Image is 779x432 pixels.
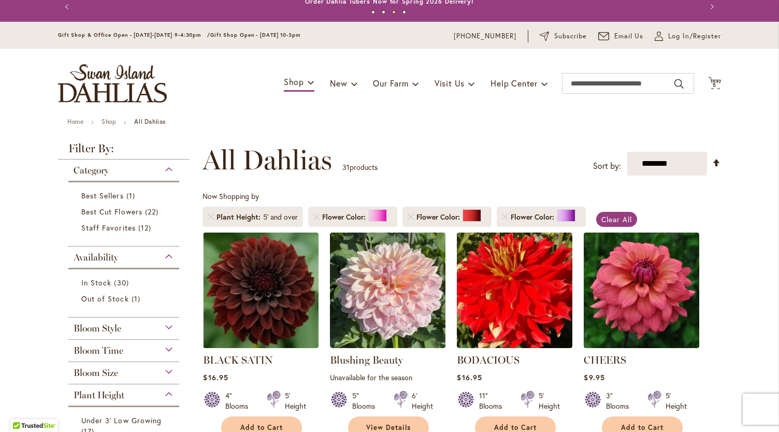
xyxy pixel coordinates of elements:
[74,165,109,176] span: Category
[330,354,403,366] a: Blushing Beauty
[58,32,210,38] span: Gift Shop & Office Open - [DATE]-[DATE] 9-4:30pm /
[285,391,306,411] div: 5' Height
[457,233,572,348] img: BODACIOUS
[102,118,116,125] a: Shop
[540,31,587,41] a: Subscribe
[593,156,621,176] label: Sort by:
[457,372,482,382] span: $16.95
[584,354,626,366] a: CHEERS
[203,372,228,382] span: $16.95
[74,390,124,401] span: Plant Height
[81,222,169,233] a: Staff Favorites
[352,391,381,411] div: 5" Blooms
[81,293,169,304] a: Out of Stock 1
[435,78,465,89] span: Visit Us
[313,214,320,220] a: Remove Flower Color Pink
[479,391,508,411] div: 11" Blooms
[494,423,537,432] span: Add to Cart
[614,31,644,41] span: Email Us
[416,212,463,222] span: Flower Color
[208,214,214,220] a: Remove Plant Height 5' and over
[263,212,298,222] div: 5' and over
[596,212,637,227] a: Clear All
[81,223,136,233] span: Staff Favorites
[203,145,332,176] span: All Dahlias
[217,212,263,222] span: Plant Height
[134,118,166,125] strong: All Dahlias
[373,78,408,89] span: Our Farm
[81,191,124,200] span: Best Sellers
[240,423,283,432] span: Add to Cart
[713,82,716,89] span: 5
[502,214,508,220] a: Remove Flower Color Purple
[382,10,385,14] button: 2 of 4
[454,31,516,41] a: [PHONE_NUMBER]
[601,214,632,224] span: Clear All
[342,159,378,176] p: products
[81,190,169,201] a: Best Sellers
[81,278,111,287] span: In Stock
[666,391,687,411] div: 5' Height
[145,206,161,217] span: 22
[126,190,138,201] span: 1
[322,212,368,222] span: Flower Color
[584,372,604,382] span: $9.95
[668,31,721,41] span: Log In/Register
[412,391,433,411] div: 6' Height
[606,391,635,411] div: 3" Blooms
[491,78,538,89] span: Help Center
[225,391,254,411] div: 4" Blooms
[284,76,304,87] span: Shop
[203,233,319,348] img: BLACK SATIN
[457,340,572,350] a: BODACIOUS
[408,214,414,220] a: Remove Flower Color Red
[621,423,663,432] span: Add to Cart
[81,415,162,425] span: Under 3' Low Growing
[330,372,445,382] p: Unavailable for the season
[330,233,445,348] img: Blushing Beauty
[392,10,396,14] button: 3 of 4
[598,31,644,41] a: Email Us
[584,340,699,350] a: CHEERS
[58,64,167,103] a: store logo
[81,207,142,217] span: Best Cut Flowers
[81,294,129,304] span: Out of Stock
[74,367,118,379] span: Bloom Size
[74,252,118,263] span: Availability
[203,354,273,366] a: BLACK SATIN
[210,32,300,38] span: Gift Shop Open - [DATE] 10-3pm
[58,143,190,160] strong: Filter By:
[74,323,121,334] span: Bloom Style
[74,345,123,356] span: Bloom Time
[539,391,560,411] div: 5' Height
[114,277,131,288] span: 30
[371,10,375,14] button: 1 of 4
[511,212,557,222] span: Flower Color
[554,31,587,41] span: Subscribe
[402,10,406,14] button: 4 of 4
[330,340,445,350] a: Blushing Beauty
[81,206,169,217] a: Best Cut Flowers
[132,293,143,304] span: 1
[366,423,411,432] span: View Details
[584,233,699,348] img: CHEERS
[203,191,259,201] span: Now Shopping by
[457,354,520,366] a: BODACIOUS
[655,31,721,41] a: Log In/Register
[342,162,350,172] span: 31
[138,222,154,233] span: 12
[330,78,347,89] span: New
[67,118,83,125] a: Home
[81,277,169,288] a: In Stock 30
[708,77,721,91] button: 5
[203,340,319,350] a: BLACK SATIN
[8,395,37,424] iframe: Launch Accessibility Center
